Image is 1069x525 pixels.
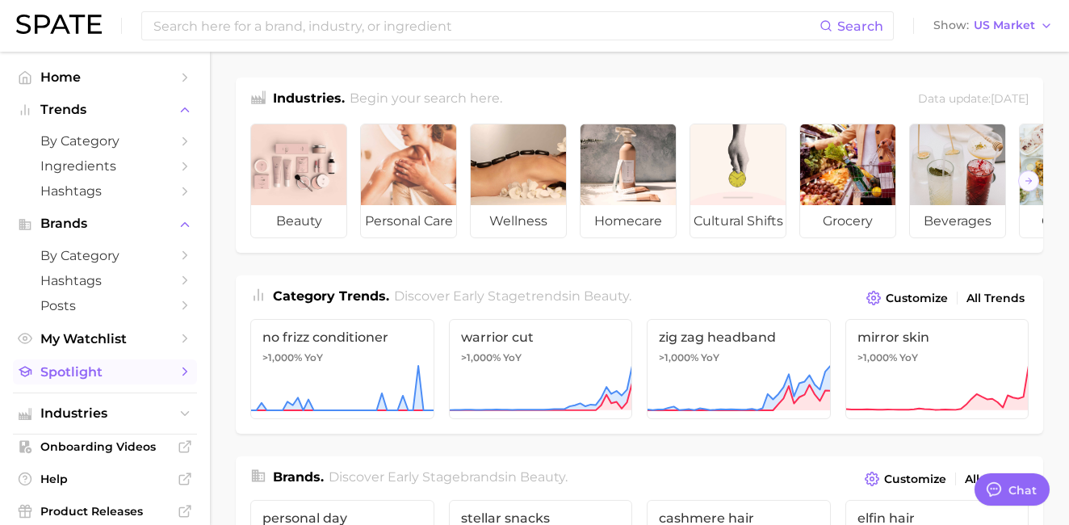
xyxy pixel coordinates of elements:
[13,178,197,204] a: Hashtags
[40,298,170,313] span: Posts
[273,469,324,485] span: Brands .
[862,287,952,309] button: Customize
[40,133,170,149] span: by Category
[909,124,1006,238] a: beverages
[40,439,170,454] span: Onboarding Videos
[837,19,883,34] span: Search
[13,435,197,459] a: Onboarding Videos
[470,124,567,238] a: wellness
[262,351,302,363] span: >1,000%
[13,128,197,153] a: by Category
[899,351,918,364] span: YoY
[273,89,345,111] h1: Industries.
[13,153,197,178] a: Ingredients
[962,288,1029,309] a: All Trends
[40,69,170,85] span: Home
[40,273,170,288] span: Hashtags
[799,124,896,238] a: grocery
[857,330,1017,345] span: mirror skin
[329,469,568,485] span: Discover Early Stage brands in .
[884,472,946,486] span: Customize
[918,89,1029,111] div: Data update: [DATE]
[13,243,197,268] a: by Category
[910,205,1005,237] span: beverages
[251,205,346,237] span: beauty
[13,467,197,491] a: Help
[701,351,719,364] span: YoY
[461,351,501,363] span: >1,000%
[40,472,170,486] span: Help
[40,406,170,421] span: Industries
[152,12,820,40] input: Search here for a brand, industry, or ingredient
[845,319,1029,419] a: mirror skin>1,000% YoY
[13,401,197,426] button: Industries
[966,292,1025,305] span: All Trends
[40,504,170,519] span: Product Releases
[961,468,1029,490] a: All Brands
[394,288,631,304] span: Discover Early Stage trends in .
[580,124,677,238] a: homecare
[13,293,197,318] a: Posts
[861,468,950,490] button: Customize
[647,319,831,419] a: zig zag headband>1,000% YoY
[16,15,102,34] img: SPATE
[13,499,197,523] a: Product Releases
[449,319,633,419] a: warrior cut>1,000% YoY
[40,331,170,346] span: My Watchlist
[857,351,897,363] span: >1,000%
[800,205,895,237] span: grocery
[584,288,629,304] span: beauty
[40,158,170,174] span: Ingredients
[929,15,1057,36] button: ShowUS Market
[659,330,819,345] span: zig zag headband
[40,364,170,380] span: Spotlight
[886,292,948,305] span: Customize
[690,124,786,238] a: cultural shifts
[250,124,347,238] a: beauty
[262,330,422,345] span: no frizz conditioner
[461,330,621,345] span: warrior cut
[13,98,197,122] button: Trends
[40,216,170,231] span: Brands
[304,351,323,364] span: YoY
[690,205,786,237] span: cultural shifts
[350,89,502,111] h2: Begin your search here.
[13,212,197,236] button: Brands
[40,103,170,117] span: Trends
[273,288,389,304] span: Category Trends .
[13,268,197,293] a: Hashtags
[974,21,1035,30] span: US Market
[503,351,522,364] span: YoY
[659,351,698,363] span: >1,000%
[933,21,969,30] span: Show
[360,124,457,238] a: personal care
[250,319,434,419] a: no frizz conditioner>1,000% YoY
[13,359,197,384] a: Spotlight
[361,205,456,237] span: personal care
[1018,170,1039,191] button: Scroll Right
[40,248,170,263] span: by Category
[581,205,676,237] span: homecare
[13,65,197,90] a: Home
[965,472,1025,486] span: All Brands
[471,205,566,237] span: wellness
[13,326,197,351] a: My Watchlist
[40,183,170,199] span: Hashtags
[520,469,565,485] span: beauty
